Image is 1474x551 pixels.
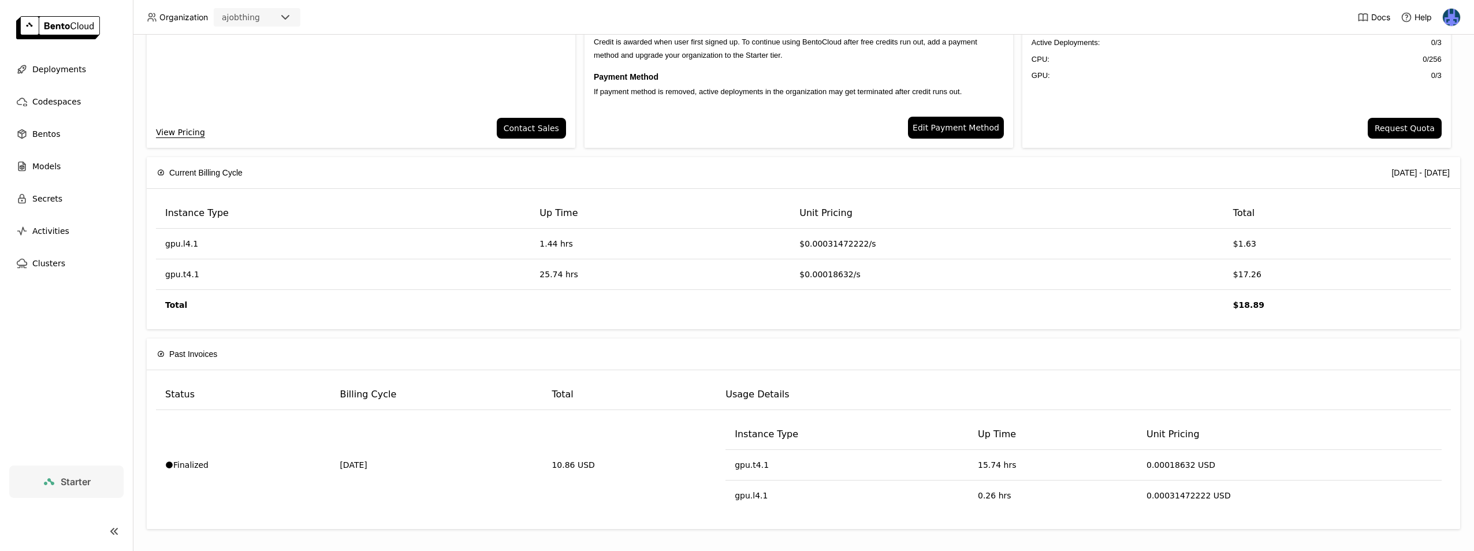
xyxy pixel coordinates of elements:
div: Finalized [165,459,321,471]
td: 1.44 hrs [530,229,790,259]
a: Secrets [9,187,124,210]
td: $0.00018632/s [790,259,1224,290]
span: Models [32,159,61,173]
button: Request Quota [1368,118,1442,139]
th: Total [542,379,716,410]
a: Deployments [9,58,124,81]
span: Organization [159,12,208,23]
span: 0 / 256 [1423,54,1442,65]
span: Secrets [32,192,62,206]
td: 0.00031472222 USD [1137,481,1442,511]
a: Activities [9,219,124,243]
a: View Pricing [156,126,205,139]
a: Edit Payment Method [908,117,1004,139]
td: 25.74 hrs [530,259,790,290]
a: Codespaces [9,90,124,113]
th: Up Time [969,419,1137,450]
input: Selected ajobthing. [261,12,262,24]
td: $17.26 [1224,259,1451,290]
span: Past Invoices [169,348,217,360]
span: Starter [61,476,91,487]
td: 0.26 hrs [969,481,1137,511]
td: gpu.l4.1 [725,481,969,511]
th: Unit Pricing [1137,419,1442,450]
a: Clusters [9,252,124,275]
th: Usage Details [716,379,1451,410]
span: Credit is awarded when user first signed up. To continue using BentoCloud after free credits run ... [594,38,977,59]
td: $1.63 [1224,229,1451,259]
a: Starter [9,466,124,498]
span: 0 / 3 [1431,70,1442,81]
td: 10.86 USD [542,410,716,520]
th: Instance Type [156,198,530,229]
div: Help [1401,12,1432,23]
span: Active Deployments : [1032,37,1100,49]
th: Billing Cycle [330,379,542,410]
td: gpu.l4.1 [156,229,530,259]
td: gpu.t4.1 [156,259,530,290]
td: gpu.t4.1 [725,450,969,481]
td: [DATE] [330,410,542,520]
span: Clusters [32,256,65,270]
td: 15.74 hrs [969,450,1137,481]
img: logo [16,16,100,39]
th: Up Time [530,198,790,229]
span: CPU: [1032,54,1049,65]
h4: Payment Method [594,70,1004,83]
th: Unit Pricing [790,198,1224,229]
img: Finance AJT [1443,9,1460,26]
a: Bentos [9,122,124,146]
span: Edit Payment Method [913,121,999,134]
strong: Total [165,300,187,310]
span: Bentos [32,127,60,141]
span: 0 / 3 [1431,37,1442,49]
th: Total [1224,198,1451,229]
span: Current Billing Cycle [169,166,243,179]
th: Status [156,379,330,410]
span: Help [1415,12,1432,23]
th: Instance Type [725,419,969,450]
div: [DATE] - [DATE] [1391,166,1450,179]
span: If payment method is removed, active deployments in the organization may get terminated after cre... [594,87,962,96]
td: 0.00018632 USD [1137,450,1442,481]
span: Deployments [32,62,86,76]
span: Activities [32,224,69,238]
td: $0.00031472222/s [790,229,1224,259]
a: Docs [1357,12,1390,23]
span: GPU: [1032,70,1050,81]
div: ajobthing [222,12,260,23]
span: Docs [1371,12,1390,23]
span: Codespaces [32,95,81,109]
strong: $18.89 [1233,300,1264,310]
button: Contact Sales [497,118,566,139]
a: Models [9,155,124,178]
